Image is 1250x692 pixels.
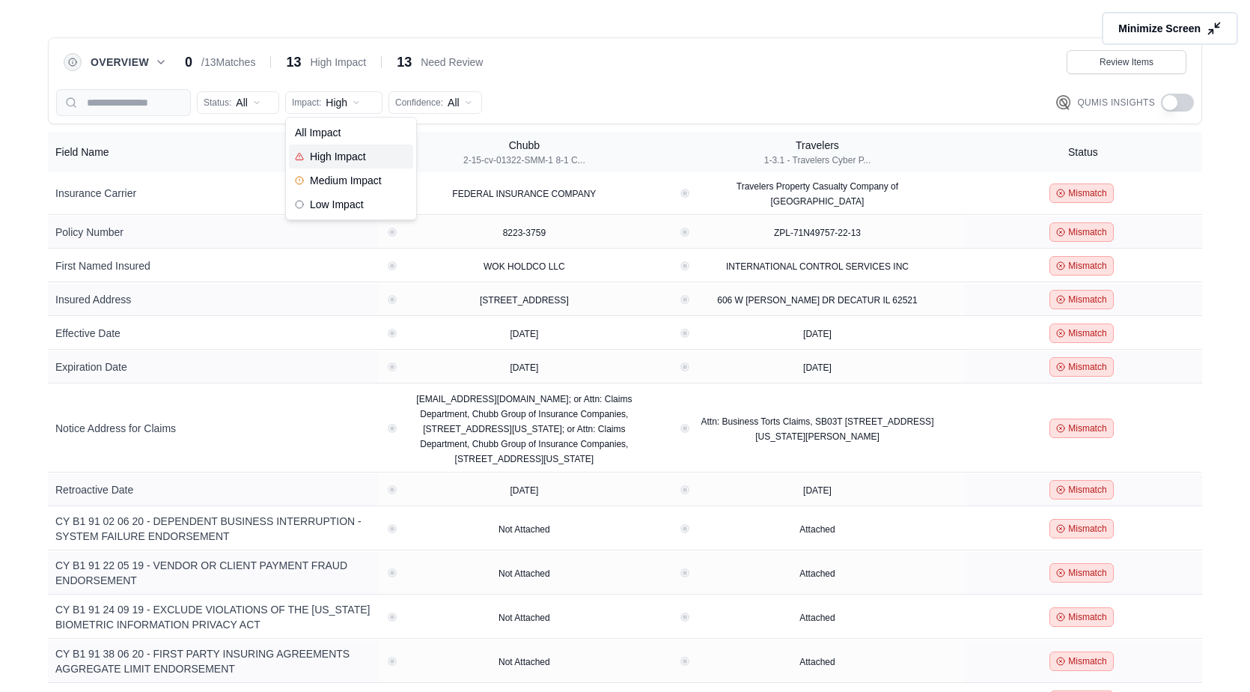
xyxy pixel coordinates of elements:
[1077,97,1155,109] span: Qumis Insights
[764,138,871,153] div: Travelers
[799,657,835,667] span: Attached
[55,558,371,588] div: CY B1 91 22 05 19 - VENDOR OR CLIENT PAYMENT FRAUD ENDORSEMENT
[1067,50,1186,74] button: Show items needing review (High/Medium Impact, <70% Confidence, or negative feedback)
[390,331,394,336] button: View confidence details
[55,258,371,273] div: First Named Insured
[499,657,550,667] span: Not Attached
[310,55,366,70] span: High Impact
[1068,655,1106,667] span: Mismatch
[421,55,483,70] span: Need Review
[683,264,687,268] button: View confidence details
[1068,361,1106,373] span: Mismatch
[295,125,341,140] span: All Impact
[701,416,933,442] span: Attn: Business Torts Claims, SB03T [STREET_ADDRESS][US_STATE][PERSON_NAME]
[395,97,443,109] span: Confidence:
[204,97,231,109] span: Status:
[803,329,832,339] span: [DATE]
[390,426,394,431] button: View confidence details
[390,659,394,664] button: View confidence details
[1068,226,1106,238] span: Mismatch
[448,95,460,110] span: All
[683,191,687,195] button: View confidence details
[55,646,371,676] div: CY B1 91 38 06 20 - FIRST PARTY INSURING AGREEMENTS AGGREGATE LIMIT ENDORSEMENT
[390,615,394,619] button: View confidence details
[91,55,149,70] span: Overview
[799,568,835,579] span: Attached
[1068,523,1106,535] span: Mismatch
[390,230,394,234] button: View confidence details
[683,230,687,234] button: View confidence details
[55,186,371,201] div: Insurance Carrier
[452,189,596,199] span: FEDERAL INSURANCE COMPANY
[463,154,585,166] div: 2-15-cv-01322-SMM-1 8-1 C...
[510,329,538,339] span: [DATE]
[201,55,255,70] span: / 13 Matches
[185,52,192,73] span: 0
[55,514,371,544] div: CY B1 91 02 06 20 - DEPENDENT BUSINESS INTERRUPTION - SYSTEM FAILURE ENDORSEMENT
[1068,422,1106,434] span: Mismatch
[292,97,321,109] span: Impact:
[55,225,371,240] div: Policy Number
[416,394,632,464] span: [EMAIL_ADDRESS][DOMAIN_NAME]; or Attn: Claims Department, Chubb Group of Insurance Companies, [ST...
[726,261,909,272] span: INTERNATIONAL CONTROL SERVICES INC
[737,181,898,207] span: Travelers Property Casualty Company of [GEOGRAPHIC_DATA]
[390,488,394,492] button: View confidence details
[1068,187,1106,199] span: Mismatch
[799,613,835,623] span: Attached
[1100,56,1153,68] span: Review Items
[803,362,832,373] span: [DATE]
[683,526,687,531] button: View confidence details
[295,149,366,164] span: High Impact
[683,426,687,431] button: View confidence details
[683,365,687,369] button: View confidence details
[286,52,301,73] span: 13
[1068,294,1106,306] span: Mismatch
[55,421,371,436] div: Notice Address for Claims
[390,571,394,575] button: View confidence details
[236,95,248,110] span: All
[683,659,687,664] button: View confidence details
[390,365,394,369] button: View confidence details
[764,154,871,166] div: 1-3.1 - Travelers Cyber P...
[1068,567,1106,579] span: Mismatch
[683,571,687,575] button: View confidence details
[683,615,687,619] button: View confidence details
[390,264,394,268] button: View confidence details
[1068,260,1106,272] span: Mismatch
[799,524,835,535] span: Attached
[55,326,371,341] div: Effective Date
[503,228,546,238] span: 8223-3759
[295,197,364,212] span: Low Impact
[683,331,687,336] button: View confidence details
[1068,327,1106,339] span: Mismatch
[48,132,378,172] th: Field Name
[683,297,687,302] button: View confidence details
[55,602,371,632] div: CY B1 91 24 09 19 - EXCLUDE VIOLATIONS OF THE [US_STATE] BIOMETRIC INFORMATION PRIVACY ACT
[774,228,861,238] span: ZPL-71N49757-22-13
[55,482,371,497] div: Retroactive Date
[1068,611,1106,623] span: Mismatch
[484,261,565,272] span: WOK HOLDCO LLC
[55,292,371,307] div: Insured Address
[1068,484,1106,496] span: Mismatch
[499,568,550,579] span: Not Attached
[326,95,347,110] span: High
[803,485,832,496] span: [DATE]
[1056,95,1071,110] img: Qumis Logo
[390,297,394,302] button: View confidence details
[499,613,550,623] span: Not Attached
[295,173,382,188] span: Medium Impact
[55,359,371,374] div: Expiration Date
[480,295,569,306] span: [STREET_ADDRESS]
[463,138,585,153] div: Chubb
[390,526,394,531] button: View confidence details
[964,132,1202,172] th: Status
[499,524,550,535] span: Not Attached
[510,362,538,373] span: [DATE]
[717,295,917,306] span: 606 W [PERSON_NAME] DR DECATUR IL 62521
[397,52,412,73] span: 13
[683,488,687,492] button: View confidence details
[510,485,538,496] span: [DATE]
[1118,21,1201,36] span: Minimize Screen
